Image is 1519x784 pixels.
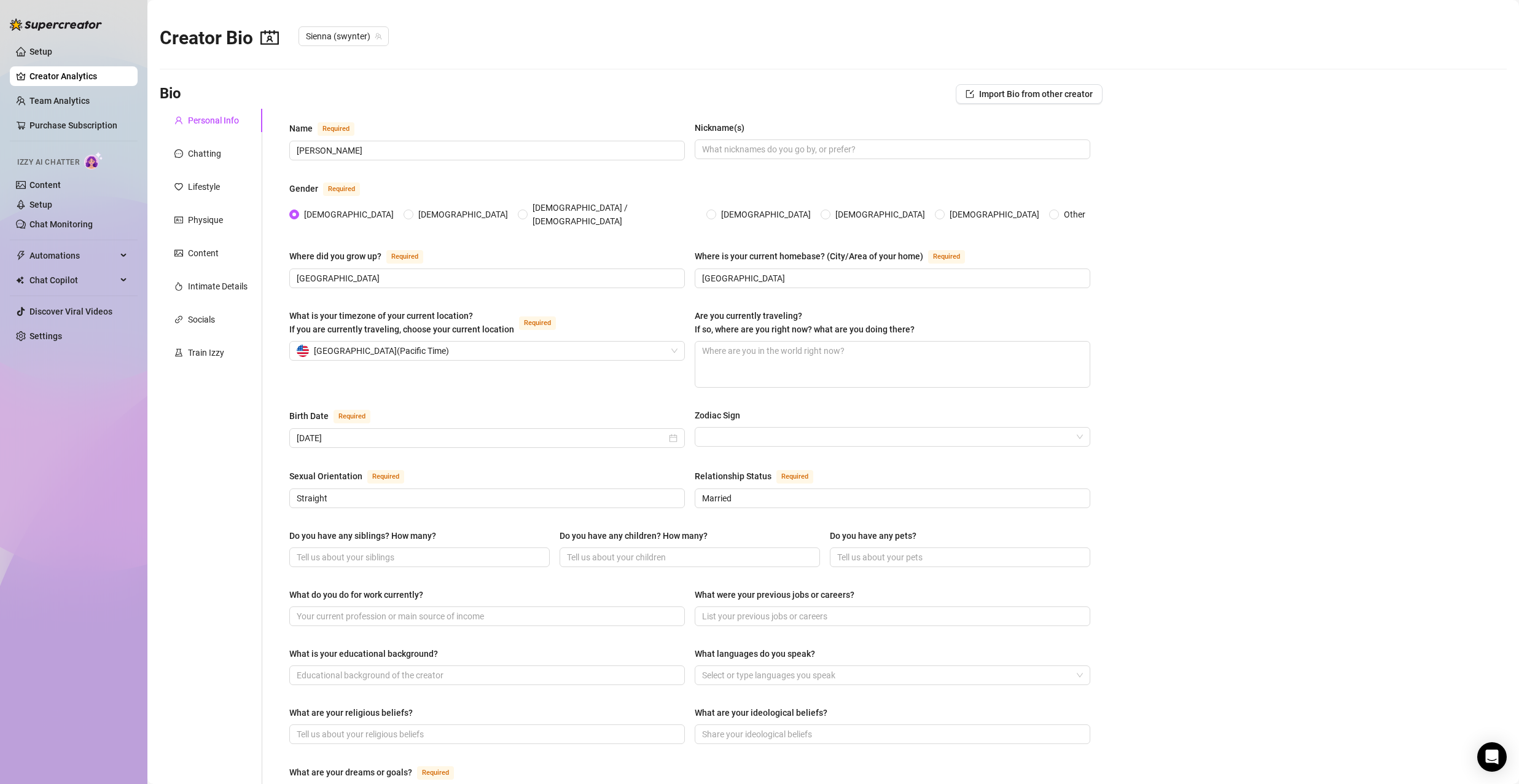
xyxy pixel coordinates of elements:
[837,551,1080,564] input: Do you have any pets?
[289,706,421,719] label: What are your religious beliefs?
[260,28,279,47] span: contacts
[297,272,675,285] input: Where did you grow up?
[928,250,965,264] span: Required
[10,18,102,31] img: logo-BBDzfeDw.svg
[519,316,556,330] span: Required
[174,249,183,257] span: picture
[29,66,128,86] a: Creator Analytics
[702,668,705,683] input: What languages do you speak?
[289,469,418,484] label: Sexual Orientation
[289,766,412,779] div: What are your dreams or goals?
[695,409,740,422] div: Zodiac Sign
[695,706,827,719] div: What are your ideological beliefs?
[560,529,708,543] div: Do you have any children? How many?
[188,246,219,260] div: Content
[29,47,52,57] a: Setup
[334,410,370,423] span: Required
[188,346,224,359] div: Train Izzy
[702,727,1080,741] input: What are your ideological beliefs?
[323,182,360,196] span: Required
[188,280,248,293] div: Intimate Details
[289,588,423,602] div: What do you do for work currently?
[297,345,309,357] img: us
[289,469,362,483] div: Sexual Orientation
[16,276,24,284] img: Chat Copilot
[174,149,183,158] span: message
[29,307,112,316] a: Discover Viral Videos
[289,182,318,195] div: Gender
[567,551,810,564] input: Do you have any children? How many?
[695,588,854,602] div: What were your previous jobs or careers?
[289,409,384,423] label: Birth Date
[29,331,62,341] a: Settings
[695,121,753,135] label: Nickname(s)
[174,116,183,125] span: user
[174,216,183,224] span: idcard
[695,647,824,661] label: What languages do you speak?
[297,492,675,505] input: Sexual Orientation
[297,610,675,623] input: What do you do for work currently?
[695,249,923,263] div: Where is your current homebase? (City/Area of your home)
[29,96,90,106] a: Team Analytics
[160,26,279,50] h2: Creator Bio
[29,270,117,290] span: Chat Copilot
[297,727,675,741] input: What are your religious beliefs?
[695,409,749,422] label: Zodiac Sign
[528,201,701,228] span: [DEMOGRAPHIC_DATA] / [DEMOGRAPHIC_DATA]
[289,647,438,661] div: What is your educational background?
[695,311,915,334] span: Are you currently traveling? If so, where are you right now? what are you doing there?
[314,342,449,360] span: [GEOGRAPHIC_DATA] ( Pacific Time )
[29,120,117,130] a: Purchase Subscription
[386,250,423,264] span: Required
[188,313,215,326] div: Socials
[375,33,382,40] span: team
[702,492,1080,505] input: Relationship Status
[297,668,675,682] input: What is your educational background?
[289,409,329,423] div: Birth Date
[289,121,368,136] label: Name
[695,249,978,264] label: Where is your current homebase? (City/Area of your home)
[188,147,221,160] div: Chatting
[188,180,220,194] div: Lifestyle
[289,249,437,264] label: Where did you grow up?
[174,348,183,357] span: experiment
[560,529,716,543] label: Do you have any children? How many?
[695,647,815,661] div: What languages do you speak?
[318,122,354,136] span: Required
[289,588,432,602] label: What do you do for work currently?
[413,208,513,221] span: [DEMOGRAPHIC_DATA]
[716,208,816,221] span: [DEMOGRAPHIC_DATA]
[174,315,183,324] span: link
[289,765,467,780] label: What are your dreams or goals?
[299,208,399,221] span: [DEMOGRAPHIC_DATA]
[289,706,413,719] div: What are your religious beliefs?
[297,431,666,445] input: Birth Date
[29,219,93,229] a: Chat Monitoring
[29,180,61,190] a: Content
[417,766,454,780] span: Required
[367,470,404,484] span: Required
[29,246,117,265] span: Automations
[289,122,313,135] div: Name
[289,311,514,334] span: What is your timezone of your current location? If you are currently traveling, choose your curre...
[830,208,930,221] span: [DEMOGRAPHIC_DATA]
[702,143,1080,156] input: Nickname(s)
[702,272,1080,285] input: Where is your current homebase? (City/Area of your home)
[17,157,79,168] span: Izzy AI Chatter
[695,706,836,719] label: What are your ideological beliefs?
[297,144,675,157] input: Name
[956,84,1103,104] button: Import Bio from other creator
[945,208,1044,221] span: [DEMOGRAPHIC_DATA]
[29,200,52,210] a: Setup
[966,90,974,98] span: import
[16,251,26,261] span: thunderbolt
[776,470,813,484] span: Required
[174,182,183,191] span: heart
[830,529,916,543] div: Do you have any pets?
[306,27,381,45] span: Sienna (swynter)
[174,282,183,291] span: fire
[979,89,1093,99] span: Import Bio from other creator
[297,551,540,564] input: Do you have any siblings? How many?
[289,647,447,661] label: What is your educational background?
[695,588,863,602] label: What were your previous jobs or careers?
